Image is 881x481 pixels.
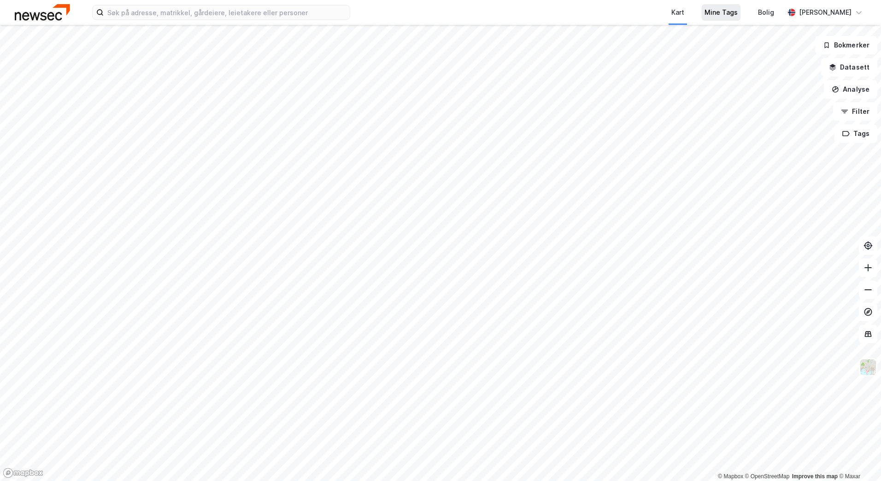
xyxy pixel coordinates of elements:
div: Kontrollprogram for chat [835,437,881,481]
button: Tags [834,124,877,143]
img: newsec-logo.f6e21ccffca1b3a03d2d.png [15,4,70,20]
a: Mapbox homepage [3,468,43,478]
a: OpenStreetMap [745,473,790,480]
div: [PERSON_NAME] [799,7,852,18]
div: Kart [671,7,684,18]
iframe: Chat Widget [835,437,881,481]
input: Søk på adresse, matrikkel, gårdeiere, leietakere eller personer [104,6,350,19]
img: Z [859,358,877,376]
div: Bolig [758,7,774,18]
a: Improve this map [792,473,838,480]
button: Bokmerker [815,36,877,54]
button: Filter [833,102,877,121]
a: Mapbox [718,473,743,480]
button: Analyse [824,80,877,99]
button: Datasett [821,58,877,76]
div: Mine Tags [705,7,738,18]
